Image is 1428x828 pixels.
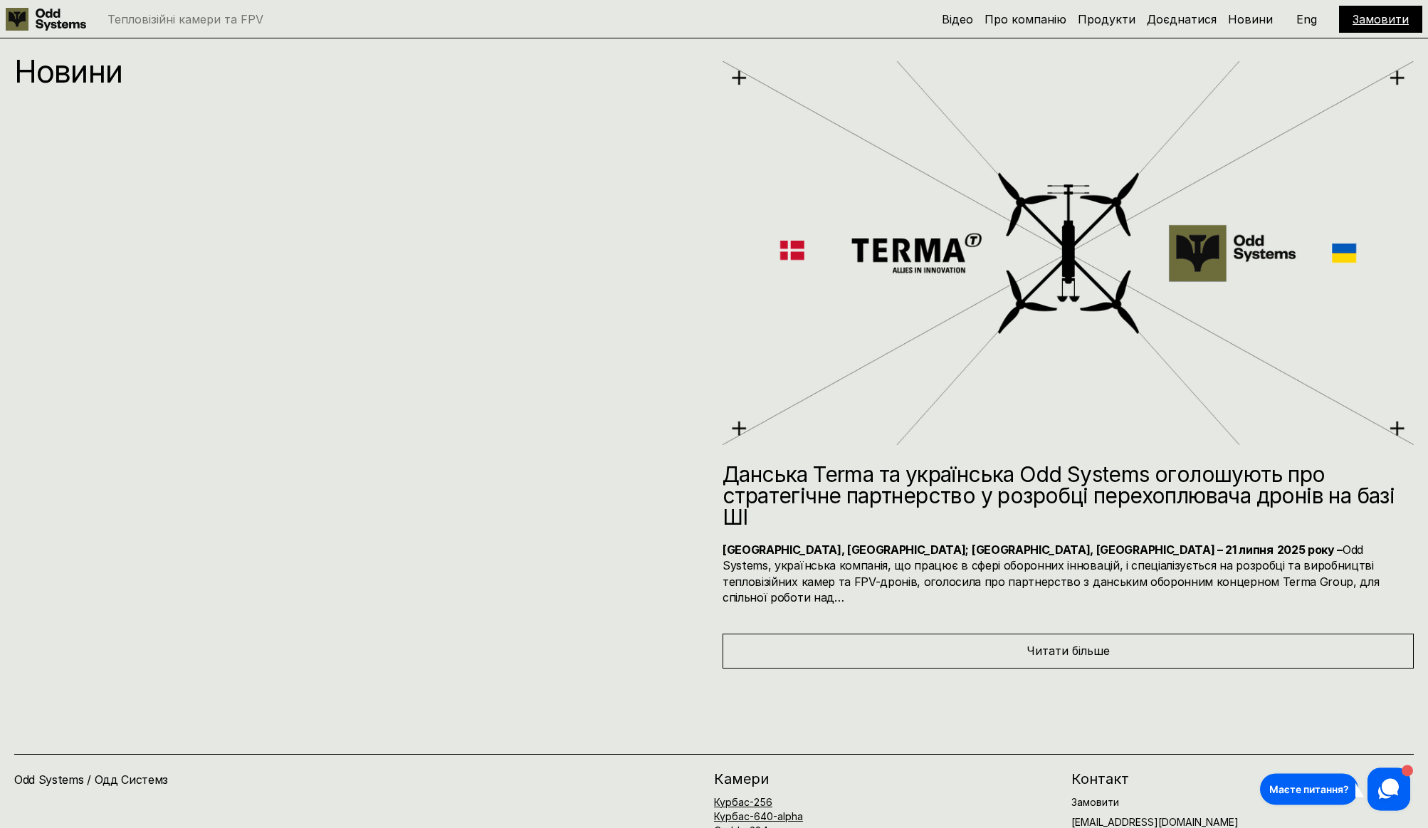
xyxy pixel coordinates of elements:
a: Про компанію [985,12,1066,26]
strong: [GEOGRAPHIC_DATA], [GEOGRAPHIC_DATA]; [GEOGRAPHIC_DATA], [GEOGRAPHIC_DATA] – 21 липня [723,543,1274,557]
p: Eng [1296,14,1317,25]
h2: Камери [714,772,1057,786]
a: Замовити [1071,796,1119,808]
h2: Контакт [1071,772,1414,786]
a: Доєднатися [1147,12,1217,26]
p: Новини [14,58,705,85]
a: Відео [942,12,973,26]
a: Данська Terma та українська Odd Systems оголошують про стратегічне партнерство у розробці перехоп... [723,58,1414,669]
h4: Odd Systems / Одд Системз [14,772,337,787]
h6: [EMAIL_ADDRESS][DOMAIN_NAME] [1071,797,1239,827]
strong: 2025 року – [1277,543,1343,557]
a: Новини [1228,12,1273,26]
a: Продукти [1078,12,1135,26]
h2: Данська Terma та українська Odd Systems оголошують про стратегічне партнерство у розробці перехоп... [723,463,1414,528]
h4: Odd Systems, українська компанія, що працює в сфері оборонних інновацій, і спеціалізується на роз... [723,542,1414,606]
a: Курбас-640-alpha [714,810,803,822]
a: Курбас-256 [714,796,772,808]
span: Читати більше [1027,644,1110,658]
p: Тепловізійні камери та FPV [107,14,263,25]
a: Замовити [1353,12,1409,26]
iframe: HelpCrunch [1256,764,1414,814]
